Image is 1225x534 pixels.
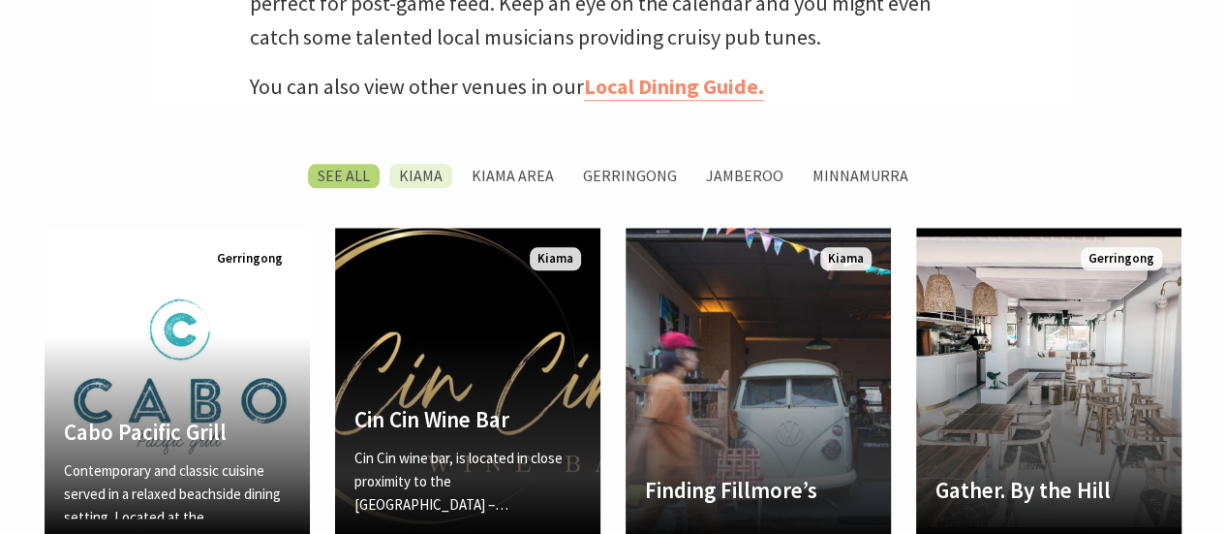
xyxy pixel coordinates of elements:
[389,164,452,188] label: Kiama
[645,477,872,504] h4: Finding Fillmore’s
[64,419,291,446] h4: Cabo Pacific Grill
[820,247,872,271] span: Kiama
[573,164,687,188] label: Gerringong
[803,164,918,188] label: Minnamurra
[354,406,581,433] h4: Cin Cin Wine Bar
[696,164,793,188] label: Jamberoo
[530,247,581,271] span: Kiama
[209,247,291,271] span: Gerringong
[354,447,581,517] p: Cin Cin wine bar, is located in close proximity to the [GEOGRAPHIC_DATA] –…
[1081,247,1162,271] span: Gerringong
[935,477,1162,504] h4: Gather. By the Hill
[308,164,380,188] label: SEE All
[584,73,764,101] a: Local Dining Guide.
[250,70,976,104] p: You can also view other venues in our
[64,459,291,529] p: Contemporary and classic cuisine served in a relaxed beachside dining setting. Located at the…
[462,164,564,188] label: Kiama Area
